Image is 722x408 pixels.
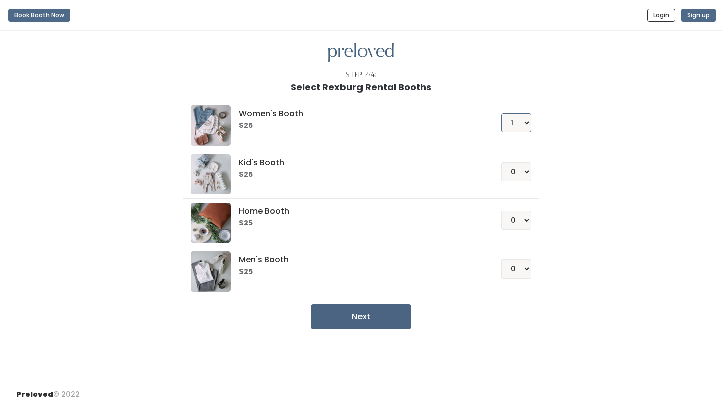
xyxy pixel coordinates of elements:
[239,122,477,130] h6: $25
[346,70,377,80] div: Step 2/4:
[239,207,477,216] h5: Home Booth
[239,109,477,118] h5: Women's Booth
[239,158,477,167] h5: Kid's Booth
[239,255,477,264] h5: Men's Booth
[681,9,716,22] button: Sign up
[647,9,675,22] button: Login
[191,154,231,194] img: preloved logo
[191,251,231,292] img: preloved logo
[16,381,80,400] div: © 2022
[239,171,477,179] h6: $25
[239,219,477,227] h6: $25
[291,82,431,92] h1: Select Rexburg Rental Booths
[8,9,70,22] button: Book Booth Now
[191,105,231,146] img: preloved logo
[328,43,394,62] img: preloved logo
[16,389,53,399] span: Preloved
[239,268,477,276] h6: $25
[311,304,411,329] button: Next
[8,4,70,26] a: Book Booth Now
[191,203,231,243] img: preloved logo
